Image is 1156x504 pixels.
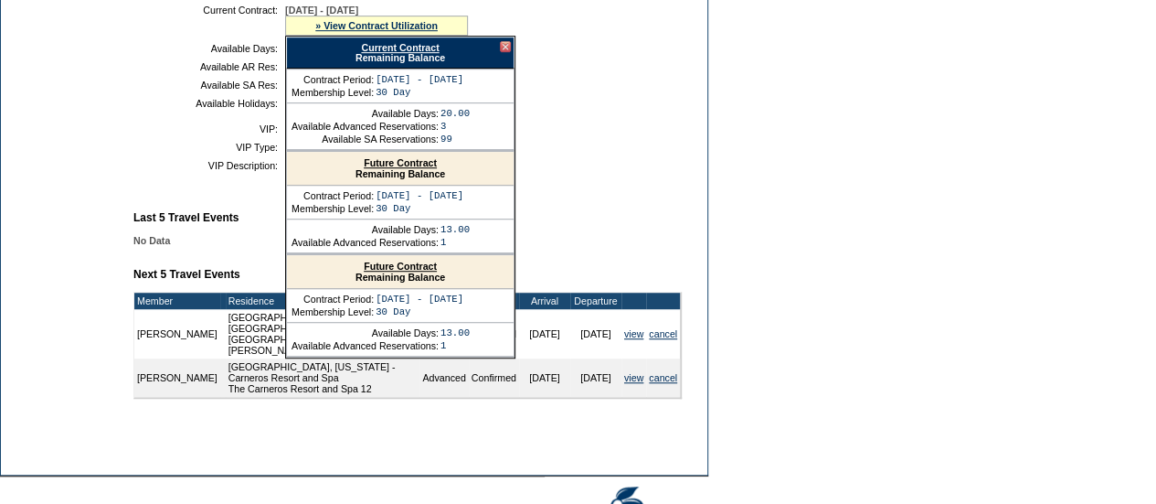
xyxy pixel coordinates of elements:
a: Future Contract [364,157,437,168]
div: No Data [133,235,696,246]
td: VIP: [141,123,278,134]
td: VIP Type: [141,142,278,153]
td: 30 Day [376,306,463,317]
td: Available Days: [292,327,439,338]
td: 13.00 [440,327,470,338]
td: Available Days: [292,224,439,235]
td: Current Contract: [141,5,278,36]
a: » View Contract Utilization [315,20,438,31]
td: [GEOGRAPHIC_DATA], [GEOGRAPHIC_DATA] - [GEOGRAPHIC_DATA] [PERSON_NAME] 901 [226,309,420,359]
td: [DATE] - [DATE] [376,294,463,305]
td: 3 [440,121,470,132]
div: Remaining Balance [287,152,514,186]
td: Departure [570,293,621,309]
td: [DATE] [570,309,621,359]
td: Residence [226,293,420,309]
td: 1 [440,340,470,351]
td: [DATE] - [DATE] [376,190,463,201]
td: Available Advanced Reservations: [292,237,439,248]
a: view [624,372,643,383]
td: Available Advanced Reservations: [292,121,439,132]
td: Available Days: [292,108,439,119]
td: [GEOGRAPHIC_DATA], [US_STATE] - Carneros Resort and Spa The Carneros Resort and Spa 12 [226,359,420,397]
td: [DATE] [519,359,570,397]
span: [DATE] - [DATE] [285,5,358,16]
td: Member [134,293,220,309]
td: Membership Level: [292,87,374,98]
td: [DATE] - [DATE] [376,74,463,85]
b: Next 5 Travel Events [133,268,240,281]
td: 13.00 [440,224,470,235]
a: cancel [649,328,677,339]
td: 30 Day [376,87,463,98]
td: Membership Level: [292,203,374,214]
td: Contract Period: [292,294,374,305]
td: Contract Period: [292,74,374,85]
td: [DATE] [570,359,621,397]
td: Available SA Reservations: [292,134,439,145]
div: Remaining Balance [287,255,514,289]
td: 1 [440,237,470,248]
td: VIP Description: [141,160,278,171]
td: 99 [440,134,470,145]
td: 20.00 [440,108,470,119]
td: Available Days: [141,43,278,54]
td: [PERSON_NAME] [134,359,220,397]
a: cancel [649,372,677,383]
td: [DATE] [519,309,570,359]
td: [PERSON_NAME] [134,309,220,359]
td: Membership Level: [292,306,374,317]
a: view [624,328,643,339]
td: 30 Day [376,203,463,214]
td: Available Advanced Reservations: [292,340,439,351]
td: Available Holidays: [141,98,278,109]
td: Contract Period: [292,190,374,201]
td: Available AR Res: [141,61,278,72]
div: Remaining Balance [286,37,514,69]
b: Last 5 Travel Events [133,211,239,224]
td: Available SA Res: [141,80,278,91]
a: Future Contract [364,261,437,272]
td: Arrival [519,293,570,309]
a: Current Contract [361,42,439,53]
